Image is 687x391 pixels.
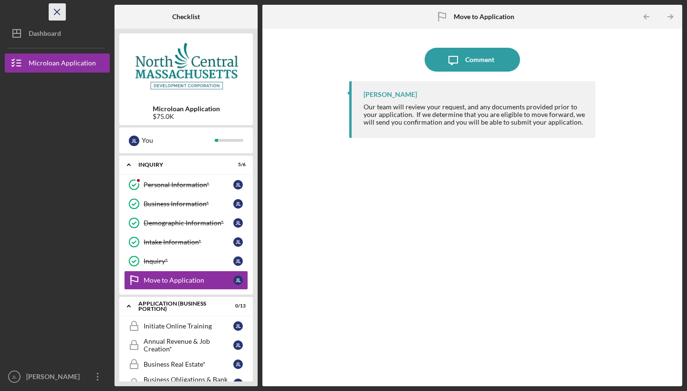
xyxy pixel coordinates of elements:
div: J L [233,321,243,331]
div: J L [233,275,243,285]
div: [PERSON_NAME] [364,91,417,98]
div: Move to Application [144,276,233,284]
div: J L [129,136,139,146]
div: J L [233,256,243,266]
div: J L [233,359,243,369]
a: Initiate Online TrainingJL [124,317,248,336]
div: J L [233,180,243,190]
div: Business Obligations & Bank Accounts* [144,376,233,391]
a: Annual Revenue & Job Creation*JL [124,336,248,355]
div: Annual Revenue & Job Creation* [144,338,233,353]
div: Initiate Online Training [144,322,233,330]
text: JL [12,374,17,380]
a: Demographic Information*JL [124,213,248,232]
div: 5 / 6 [229,162,246,168]
div: Business Information* [144,200,233,208]
b: Move to Application [454,13,514,21]
a: Personal Information*JL [124,175,248,194]
button: Dashboard [5,24,110,43]
b: Microloan Application [153,105,220,113]
div: Comment [465,48,494,72]
div: Dashboard [29,24,61,45]
div: $75.0K [153,113,220,120]
div: J L [233,237,243,247]
a: Intake Information*JL [124,232,248,252]
div: Personal Information* [144,181,233,189]
div: J L [233,218,243,228]
div: INQUIRY [138,162,222,168]
a: Move to ApplicationJL [124,271,248,290]
button: JL[PERSON_NAME] [5,367,110,386]
div: 0 / 13 [229,303,246,309]
div: Inquiry* [144,257,233,265]
div: Our team will review your request, and any documents provided prior to your application. If we de... [364,103,586,126]
div: Demographic Information* [144,219,233,227]
a: Business Information*JL [124,194,248,213]
div: J L [233,199,243,209]
div: Microloan Application [29,53,96,75]
a: Inquiry*JL [124,252,248,271]
div: Business Real Estate* [144,360,233,368]
div: You [142,132,215,148]
button: Microloan Application [5,53,110,73]
div: J L [233,379,243,388]
button: Comment [425,48,520,72]
b: Checklist [172,13,200,21]
div: APPLICATION (BUSINESS PORTION) [138,301,222,312]
div: Intake Information* [144,238,233,246]
img: Product logo [119,38,253,95]
div: J L [233,340,243,350]
a: Business Real Estate*JL [124,355,248,374]
div: [PERSON_NAME] [24,367,86,389]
